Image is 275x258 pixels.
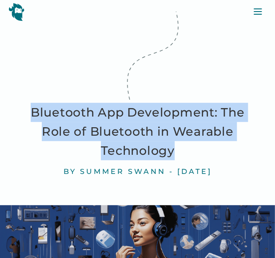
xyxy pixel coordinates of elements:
img: yeti logo icon [8,3,24,21]
div: - [169,167,174,177]
img: menu icon [252,6,263,17]
div: [DATE] [177,167,212,177]
div: Summer Swann [80,167,166,177]
div: By [64,167,76,177]
h1: Bluetooth App Development: The Role of Bluetooth in Wearable Technology [28,103,247,161]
